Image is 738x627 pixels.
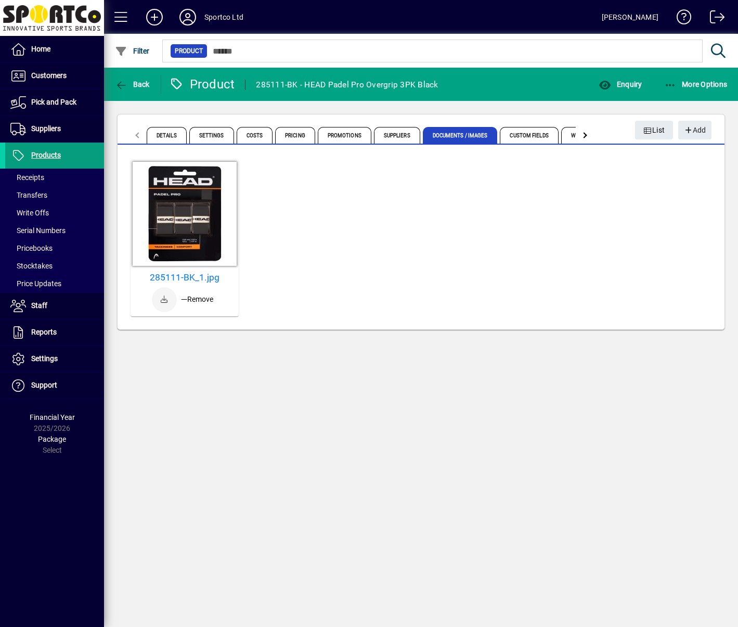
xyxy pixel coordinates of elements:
[31,354,58,363] span: Settings
[5,89,104,116] a: Pick and Pack
[599,80,642,88] span: Enquiry
[5,36,104,62] a: Home
[10,226,66,235] span: Serial Numbers
[5,169,104,186] a: Receipts
[104,75,161,94] app-page-header-button: Back
[678,121,711,139] button: Add
[5,319,104,346] a: Reports
[31,98,76,106] span: Pick and Pack
[112,75,152,94] button: Back
[10,191,47,199] span: Transfers
[112,42,152,60] button: Filter
[5,346,104,372] a: Settings
[115,47,150,55] span: Filter
[669,2,692,36] a: Knowledge Base
[31,151,61,159] span: Products
[30,413,75,421] span: Financial Year
[31,124,61,133] span: Suppliers
[115,80,150,88] span: Back
[423,127,498,144] span: Documents / Images
[175,46,203,56] span: Product
[177,290,217,309] button: Remove
[10,209,49,217] span: Write Offs
[10,244,53,252] span: Pricebooks
[31,71,67,80] span: Customers
[5,204,104,222] a: Write Offs
[5,63,104,89] a: Customers
[5,239,104,257] a: Pricebooks
[181,294,213,305] span: Remove
[31,328,57,336] span: Reports
[664,80,728,88] span: More Options
[602,9,658,25] div: [PERSON_NAME]
[662,75,730,94] button: More Options
[5,275,104,292] a: Price Updates
[10,173,44,182] span: Receipts
[643,122,665,139] span: List
[169,76,235,93] div: Product
[31,301,47,310] span: Staff
[596,75,644,94] button: Enquiry
[135,272,235,283] a: 285111-BK_1.jpg
[683,122,706,139] span: Add
[5,293,104,319] a: Staff
[31,381,57,389] span: Support
[5,373,104,399] a: Support
[138,8,171,27] button: Add
[5,222,104,239] a: Serial Numbers
[374,127,420,144] span: Suppliers
[561,127,603,144] span: Website
[10,279,61,288] span: Price Updates
[171,8,204,27] button: Profile
[318,127,371,144] span: Promotions
[5,116,104,142] a: Suppliers
[152,287,177,312] a: Download
[5,186,104,204] a: Transfers
[237,127,273,144] span: Costs
[10,262,53,270] span: Stocktakes
[5,257,104,275] a: Stocktakes
[189,127,234,144] span: Settings
[500,127,558,144] span: Custom Fields
[275,127,315,144] span: Pricing
[256,76,438,93] div: 285111-BK - HEAD Padel Pro Overgrip 3PK Black
[204,9,243,25] div: Sportco Ltd
[702,2,725,36] a: Logout
[147,127,187,144] span: Details
[31,45,50,53] span: Home
[38,435,66,443] span: Package
[635,121,674,139] button: List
